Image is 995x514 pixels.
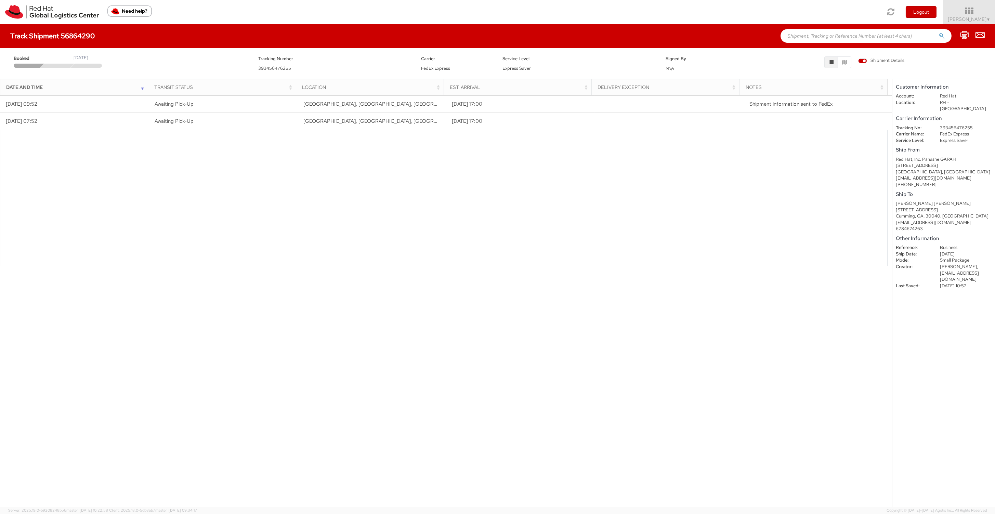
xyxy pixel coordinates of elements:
[302,84,442,91] div: Location
[303,101,466,107] span: RALEIGH, NC, US
[986,17,991,22] span: ▼
[940,264,978,269] span: [PERSON_NAME],
[155,508,197,513] span: master, [DATE] 09:34:17
[896,192,992,197] h5: Ship To
[887,508,987,513] span: Copyright © [DATE]-[DATE] Agistix Inc., All Rights Reserved
[891,264,935,270] dt: Creator:
[896,220,992,226] div: [EMAIL_ADDRESS][DOMAIN_NAME]
[891,93,935,100] dt: Account:
[503,65,531,71] span: Express Saver
[858,57,904,64] span: Shipment Details
[896,169,992,175] div: [GEOGRAPHIC_DATA], [GEOGRAPHIC_DATA]
[891,257,935,264] dt: Mode:
[891,137,935,144] dt: Service Level:
[896,175,992,182] div: [EMAIL_ADDRESS][DOMAIN_NAME]
[896,207,992,213] div: [STREET_ADDRESS]
[858,57,904,65] label: Shipment Details
[6,84,146,91] div: Date and Time
[258,65,291,71] span: 393456476255
[74,55,88,61] div: [DATE]
[155,101,194,107] span: Awaiting Pick-Up
[896,162,992,169] div: [STREET_ADDRESS]
[666,65,674,71] span: N\A
[666,56,737,61] h5: Signed By
[107,5,152,17] button: Need help?
[446,113,595,130] td: [DATE] 17:00
[303,118,466,124] span: RALEIGH, NC, US
[896,116,992,121] h5: Carrier Information
[896,147,992,153] h5: Ship From
[155,118,194,124] span: Awaiting Pick-Up
[781,29,952,43] input: Shipment, Tracking or Reference Number (at least 4 chars)
[503,56,656,61] h5: Service Level
[896,182,992,188] div: [PHONE_NUMBER]
[891,125,935,131] dt: Tracking No:
[5,5,99,19] img: rh-logistics-00dfa346123c4ec078e1.svg
[896,226,992,232] div: 6784674263
[8,508,108,513] span: Server: 2025.19.0-b9208248b56
[598,84,737,91] div: Delivery Exception
[66,508,108,513] span: master, [DATE] 10:22:58
[948,16,991,22] span: [PERSON_NAME]
[891,251,935,258] dt: Ship Date:
[896,213,992,220] div: Cumming, GA, 30040, [GEOGRAPHIC_DATA]
[421,65,450,71] span: FedEx Express
[891,131,935,137] dt: Carrier Name:
[421,56,492,61] h5: Carrier
[891,245,935,251] dt: Reference:
[749,101,833,107] span: Shipment information sent to FedEx
[746,84,885,91] div: Notes
[14,55,43,62] span: Booked
[154,84,294,91] div: Transit Status
[896,236,992,241] h5: Other Information
[10,32,95,40] h4: Track Shipment 56864290
[446,96,595,113] td: [DATE] 17:00
[896,200,992,207] div: [PERSON_NAME] [PERSON_NAME]
[896,84,992,90] h5: Customer Information
[450,84,589,91] div: Est. Arrival
[891,100,935,106] dt: Location:
[109,508,197,513] span: Client: 2025.18.0-5db8ab7
[896,156,992,163] div: Red Hat, Inc. Panashe GARAH
[906,6,937,18] button: Logout
[891,283,935,289] dt: Last Saved:
[258,56,411,61] h5: Tracking Number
